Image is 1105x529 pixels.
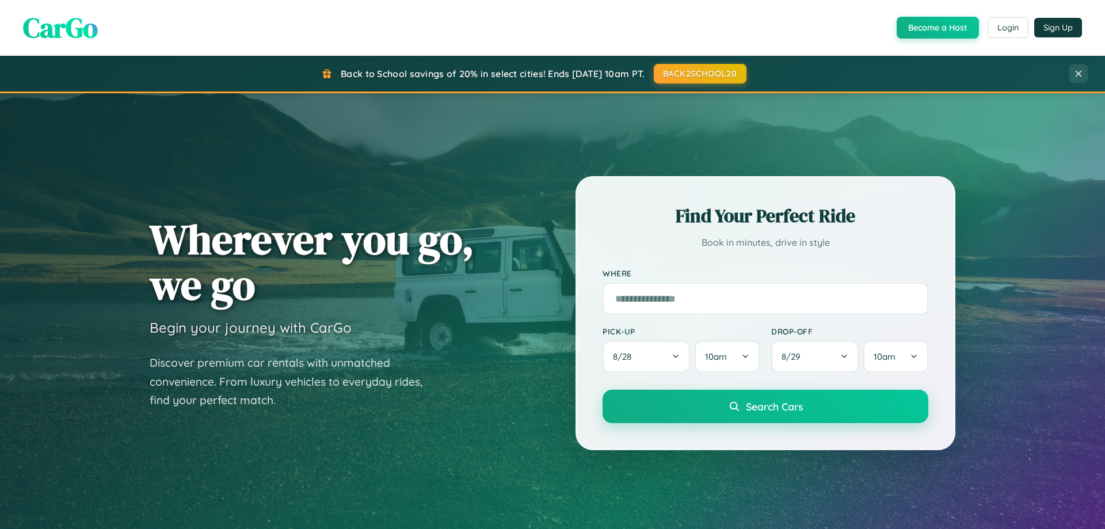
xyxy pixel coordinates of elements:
p: Book in minutes, drive in style [603,234,928,251]
button: 10am [695,341,760,372]
button: Search Cars [603,390,928,423]
p: Discover premium car rentals with unmatched convenience. From luxury vehicles to everyday rides, ... [150,353,437,410]
button: BACK2SCHOOL20 [654,64,746,83]
button: 10am [863,341,928,372]
span: 8 / 28 [613,351,637,362]
button: 8/28 [603,341,690,372]
h3: Begin your journey with CarGo [150,319,352,336]
span: 8 / 29 [782,351,806,362]
h1: Wherever you go, we go [150,216,474,307]
span: CarGo [23,9,98,47]
span: Back to School savings of 20% in select cities! Ends [DATE] 10am PT. [341,68,645,79]
button: 8/29 [771,341,859,372]
span: Search Cars [746,400,803,413]
label: Pick-up [603,326,760,336]
label: Where [603,268,928,278]
span: 10am [874,351,896,362]
label: Drop-off [771,326,928,336]
button: Become a Host [897,17,979,39]
h2: Find Your Perfect Ride [603,203,928,229]
button: Sign Up [1034,18,1082,37]
button: Login [988,17,1028,38]
span: 10am [705,351,727,362]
